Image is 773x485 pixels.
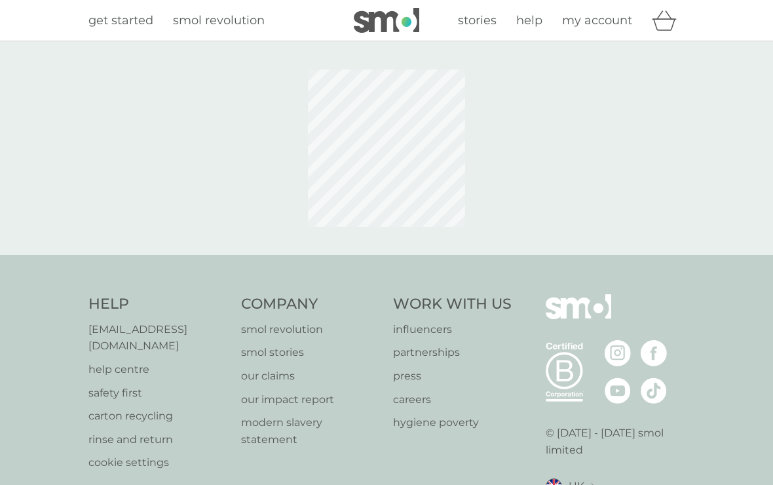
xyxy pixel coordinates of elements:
a: rinse and return [88,431,228,448]
a: cookie settings [88,454,228,471]
a: modern slavery statement [241,414,381,448]
a: smol stories [241,344,381,361]
span: get started [88,13,153,28]
a: help [516,11,542,30]
h4: Help [88,294,228,315]
a: carton recycling [88,408,228,425]
a: [EMAIL_ADDRESS][DOMAIN_NAME] [88,321,228,355]
img: smol [546,294,611,339]
div: basket [652,7,685,33]
p: © [DATE] - [DATE] smol limited [546,425,685,458]
span: help [516,13,542,28]
img: visit the smol Tiktok page [641,378,667,404]
img: visit the smol Facebook page [641,340,667,366]
a: get started [88,11,153,30]
h4: Company [241,294,381,315]
img: visit the smol Instagram page [605,340,631,366]
a: our claims [241,368,381,385]
a: help centre [88,361,228,378]
span: stories [458,13,497,28]
a: safety first [88,385,228,402]
a: influencers [393,321,512,338]
img: visit the smol Youtube page [605,378,631,404]
a: my account [562,11,632,30]
a: partnerships [393,344,512,361]
a: hygiene poverty [393,414,512,431]
span: my account [562,13,632,28]
img: smol [354,8,419,33]
span: smol revolution [173,13,265,28]
a: press [393,368,512,385]
a: stories [458,11,497,30]
a: smol revolution [241,321,381,338]
h4: Work With Us [393,294,512,315]
a: our impact report [241,391,381,408]
a: smol revolution [173,11,265,30]
a: careers [393,391,512,408]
